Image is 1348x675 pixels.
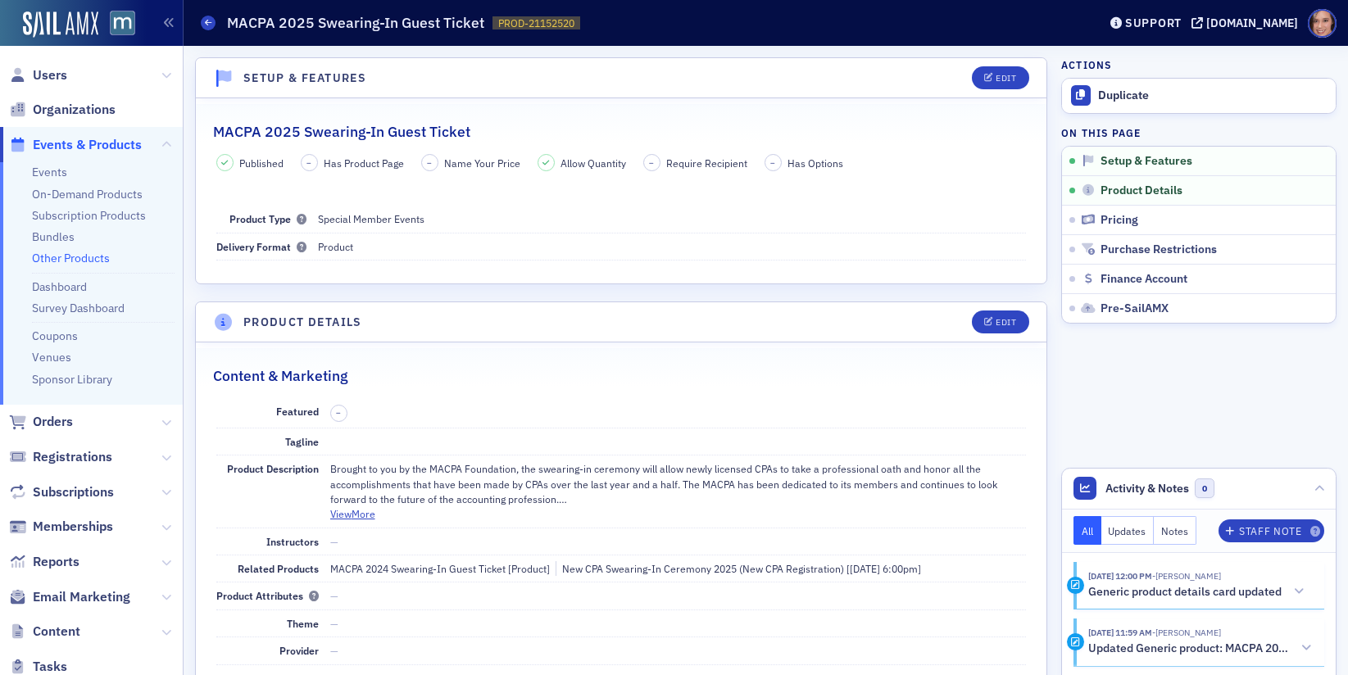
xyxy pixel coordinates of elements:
[32,208,146,223] a: Subscription Products
[1154,516,1196,545] button: Notes
[33,136,142,154] span: Events & Products
[306,157,311,169] span: –
[1088,570,1152,582] time: 7/17/2025 12:00 PM
[649,157,654,169] span: –
[318,240,353,253] span: Product
[216,589,319,602] span: Product Attributes
[229,212,306,225] span: Product Type
[972,66,1028,89] button: Edit
[33,588,130,606] span: Email Marketing
[972,310,1028,333] button: Edit
[266,535,319,548] span: Instructors
[1067,577,1084,594] div: Activity
[1239,527,1301,536] div: Staff Note
[33,101,116,119] span: Organizations
[1088,627,1152,638] time: 7/17/2025 11:59 AM
[98,11,135,39] a: View Homepage
[9,136,142,154] a: Events & Products
[9,448,112,466] a: Registrations
[9,623,80,641] a: Content
[1101,154,1192,169] span: Setup & Features
[1088,585,1282,600] h5: Generic product details card updated
[33,413,73,431] span: Orders
[279,644,319,657] span: Provider
[996,74,1016,83] div: Edit
[213,365,347,387] h2: Content & Marketing
[239,156,284,170] span: Published
[216,240,306,253] span: Delivery Format
[318,212,424,225] span: Special Member Events
[32,165,67,179] a: Events
[1101,213,1138,228] span: Pricing
[1308,9,1337,38] span: Profile
[33,623,80,641] span: Content
[561,156,626,170] span: Allow Quantity
[330,589,338,602] span: —
[243,70,366,87] h4: Setup & Features
[330,617,338,630] span: —
[1061,57,1112,72] h4: Actions
[33,483,114,501] span: Subscriptions
[330,506,375,521] button: ViewMore
[556,561,921,576] div: New CPA Swearing-In Ceremony 2025 (New CPA Registration) [[DATE] 6:00pm]
[33,518,113,536] span: Memberships
[1101,301,1169,316] span: Pre-SailAMX
[285,435,319,448] span: Tagline
[1195,478,1215,499] span: 0
[32,229,75,244] a: Bundles
[1219,519,1324,542] button: Staff Note
[498,16,574,30] span: PROD-21152520
[9,518,113,536] a: Memberships
[1067,633,1084,650] div: Activity
[9,588,130,606] a: Email Marketing
[243,314,362,331] h4: Product Details
[32,251,110,265] a: Other Products
[1088,583,1310,600] button: Generic product details card updated
[1206,16,1298,30] div: [DOMAIN_NAME]
[110,11,135,36] img: SailAMX
[33,448,112,466] span: Registrations
[1088,641,1293,656] h5: Updated Generic product: MACPA 2025 Swearing-In Guest Ticket
[1088,640,1313,657] button: Updated Generic product: MACPA 2025 Swearing-In Guest Ticket
[666,156,747,170] span: Require Recipient
[32,279,87,294] a: Dashboard
[227,462,319,475] span: Product Description
[287,617,319,630] span: Theme
[330,535,338,548] span: —
[324,156,404,170] span: Has Product Page
[33,66,67,84] span: Users
[336,407,341,419] span: –
[32,372,112,387] a: Sponsor Library
[1101,242,1217,257] span: Purchase Restrictions
[1101,272,1187,287] span: Finance Account
[1152,627,1221,638] span: Dee Sullivan
[1191,17,1304,29] button: [DOMAIN_NAME]
[213,121,470,143] h2: MACPA 2025 Swearing-In Guest Ticket
[444,156,520,170] span: Name Your Price
[1073,516,1101,545] button: All
[9,553,79,571] a: Reports
[32,187,143,202] a: On-Demand Products
[23,11,98,38] img: SailAMX
[1062,79,1336,113] button: Duplicate
[9,413,73,431] a: Orders
[33,553,79,571] span: Reports
[330,461,1027,506] p: Brought to you by the MACPA Foundation, the swearing-in ceremony will allow newly licensed CPAs t...
[427,157,432,169] span: –
[9,483,114,501] a: Subscriptions
[787,156,843,170] span: Has Options
[1105,480,1189,497] span: Activity & Notes
[770,157,775,169] span: –
[1101,516,1155,545] button: Updates
[996,318,1016,327] div: Edit
[1061,125,1337,140] h4: On this page
[227,13,484,33] h1: MACPA 2025 Swearing-In Guest Ticket
[1098,88,1328,103] div: Duplicate
[32,301,125,315] a: Survey Dashboard
[238,562,319,575] span: Related Products
[9,66,67,84] a: Users
[32,328,78,343] a: Coupons
[9,101,116,119] a: Organizations
[1101,183,1182,198] span: Product Details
